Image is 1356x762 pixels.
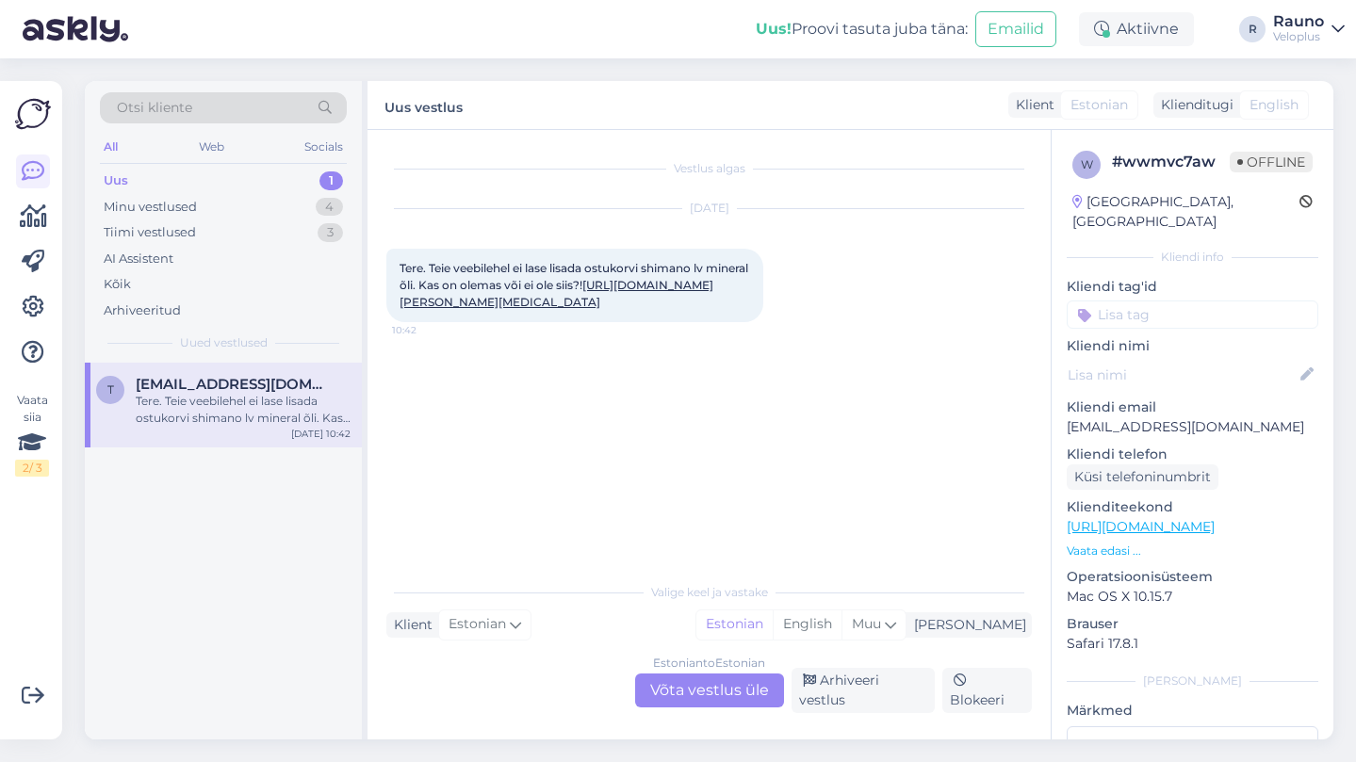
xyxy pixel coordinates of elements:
[117,98,192,118] span: Otsi kliente
[1067,464,1218,490] div: Küsi telefoninumbrit
[1067,543,1318,559] p: Vaata edasi ...
[907,615,1026,635] div: [PERSON_NAME]
[180,334,268,351] span: Uued vestlused
[1070,95,1128,115] span: Estonian
[1273,14,1324,29] div: Rauno
[1079,12,1194,46] div: Aktiivne
[1250,95,1299,115] span: English
[392,323,463,337] span: 10:42
[15,460,49,477] div: 2 / 3
[1081,157,1093,171] span: w
[384,92,463,118] label: Uus vestlus
[1067,397,1318,417] p: Kliendi email
[301,135,347,159] div: Socials
[1067,587,1318,607] p: Mac OS X 10.15.7
[1067,673,1318,689] div: [PERSON_NAME]
[1239,16,1266,42] div: R
[15,392,49,477] div: Vaata siia
[852,615,881,632] span: Muu
[136,376,332,393] span: timhd@mail.ru
[696,610,773,639] div: Estonian
[975,11,1056,47] button: Emailid
[104,250,173,268] div: AI Assistent
[400,261,751,309] span: Tere. Teie veebilehel ei lase lisada ostukorvi shimano lv mineral õli. Kas on olemas või ei ole s...
[386,160,1032,177] div: Vestlus algas
[1067,701,1318,721] p: Märkmed
[107,382,114,397] span: t
[386,615,433,635] div: Klient
[1273,14,1345,44] a: RaunoVeloplus
[1067,445,1318,464] p: Kliendi telefon
[1153,95,1233,115] div: Klienditugi
[1067,277,1318,297] p: Kliendi tag'id
[1072,192,1299,232] div: [GEOGRAPHIC_DATA], [GEOGRAPHIC_DATA]
[1230,152,1313,172] span: Offline
[1067,249,1318,266] div: Kliendi info
[104,198,197,217] div: Minu vestlused
[1008,95,1054,115] div: Klient
[1068,365,1297,385] input: Lisa nimi
[104,171,128,190] div: Uus
[1067,336,1318,356] p: Kliendi nimi
[386,584,1032,601] div: Valige keel ja vastake
[653,655,765,672] div: Estonian to Estonian
[15,96,51,132] img: Askly Logo
[635,673,784,707] div: Võta vestlus üle
[136,393,351,427] div: Tere. Teie veebilehel ei lase lisada ostukorvi shimano lv mineral õli. Kas on olemas või ei ole s...
[104,223,196,242] div: Tiimi vestlused
[291,427,351,441] div: [DATE] 10:42
[1067,518,1215,535] a: [URL][DOMAIN_NAME]
[319,171,343,190] div: 1
[1067,614,1318,634] p: Brauser
[1273,29,1324,44] div: Veloplus
[942,668,1032,713] div: Blokeeri
[449,614,506,635] span: Estonian
[792,668,935,713] div: Arhiveeri vestlus
[104,301,181,320] div: Arhiveeritud
[1067,567,1318,587] p: Operatsioonisüsteem
[104,275,131,294] div: Kõik
[195,135,228,159] div: Web
[1067,417,1318,437] p: [EMAIL_ADDRESS][DOMAIN_NAME]
[318,223,343,242] div: 3
[756,20,792,38] b: Uus!
[316,198,343,217] div: 4
[1112,151,1230,173] div: # wwmvc7aw
[756,18,968,41] div: Proovi tasuta juba täna:
[100,135,122,159] div: All
[1067,300,1318,329] input: Lisa tag
[773,610,841,639] div: English
[1067,634,1318,654] p: Safari 17.8.1
[386,200,1032,217] div: [DATE]
[1067,497,1318,517] p: Klienditeekond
